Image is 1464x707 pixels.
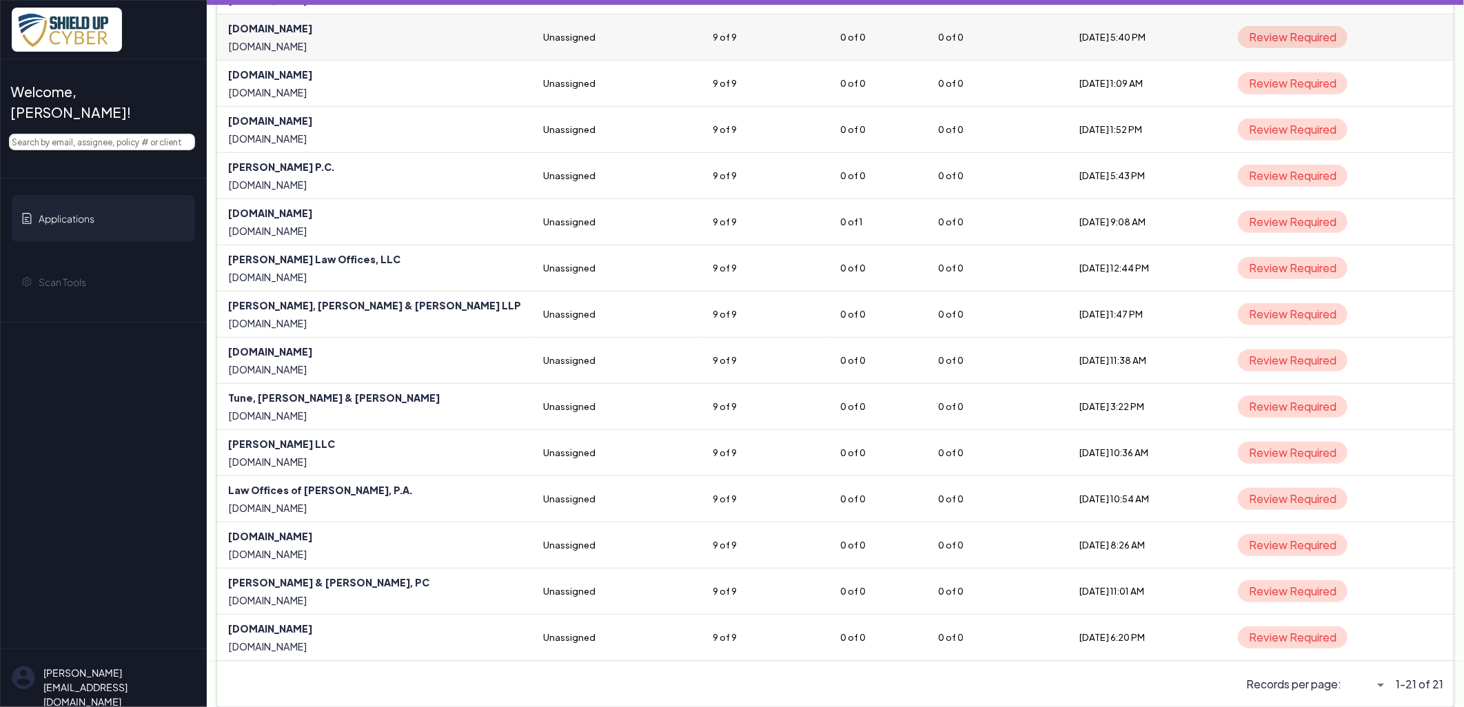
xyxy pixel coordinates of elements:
[829,522,927,568] td: 0 of 0
[532,245,702,291] td: Unassigned
[702,384,829,430] td: 9 of 9
[1238,626,1348,648] span: Review Required
[829,153,927,199] td: 0 of 0
[1238,442,1348,464] span: Review Required
[1068,476,1227,522] td: [DATE] 10:54 AM
[532,568,702,615] td: Unassigned
[829,568,927,615] td: 0 of 0
[1068,291,1227,338] td: [DATE] 1:47 PM
[829,338,927,384] td: 0 of 0
[12,76,195,128] a: Welcome, [PERSON_NAME]!
[829,615,927,661] td: 0 of 0
[532,476,702,522] td: Unassigned
[927,61,1068,107] td: 0 of 0
[829,476,927,522] td: 0 of 0
[532,153,702,199] td: Unassigned
[1068,430,1227,476] td: [DATE] 10:36 AM
[702,107,829,153] td: 9 of 9
[702,14,829,61] td: 9 of 9
[927,615,1068,661] td: 0 of 0
[702,522,829,568] td: 9 of 9
[532,522,702,568] td: Unassigned
[1238,349,1348,371] span: Review Required
[1068,384,1227,430] td: [DATE] 3:22 PM
[829,291,927,338] td: 0 of 0
[1238,257,1348,279] span: Review Required
[39,275,86,289] span: Scan Tools
[532,615,702,661] td: Unassigned
[1068,615,1227,661] td: [DATE] 6:20 PM
[702,476,829,522] td: 9 of 9
[927,291,1068,338] td: 0 of 0
[702,615,829,661] td: 9 of 9
[1068,522,1227,568] td: [DATE] 8:26 AM
[532,430,702,476] td: Unassigned
[702,153,829,199] td: 9 of 9
[829,430,927,476] td: 0 of 0
[1238,396,1348,418] span: Review Required
[532,199,702,245] td: Unassigned
[1068,245,1227,291] td: [DATE] 12:44 PM
[1238,72,1348,94] span: Review Required
[927,107,1068,153] td: 0 of 0
[1068,14,1227,61] td: [DATE] 5:40 PM
[21,213,32,224] img: application-icon.svg
[702,568,829,615] td: 9 of 9
[829,199,927,245] td: 0 of 1
[927,245,1068,291] td: 0 of 0
[927,153,1068,199] td: 0 of 0
[829,245,927,291] td: 0 of 0
[532,61,702,107] td: Unassigned
[1238,534,1348,556] span: Review Required
[1238,119,1348,141] span: Review Required
[1247,676,1342,693] span: Records per page:
[927,384,1068,430] td: 0 of 0
[1068,568,1227,615] td: [DATE] 11:01 AM
[1068,61,1227,107] td: [DATE] 1:09 AM
[702,430,829,476] td: 9 of 9
[702,199,829,245] td: 9 of 9
[927,199,1068,245] td: 0 of 0
[10,81,184,123] span: Welcome, [PERSON_NAME]!
[532,14,702,61] td: Unassigned
[927,430,1068,476] td: 0 of 0
[1068,107,1227,153] td: [DATE] 1:52 PM
[1373,677,1390,693] i: arrow_drop_down
[12,666,35,690] img: su-uw-user-icon.svg
[1068,338,1227,384] td: [DATE] 11:38 AM
[927,14,1068,61] td: 0 of 0
[1238,165,1348,187] span: Review Required
[21,276,32,287] img: gear-icon.svg
[532,291,702,338] td: Unassigned
[927,476,1068,522] td: 0 of 0
[39,212,94,226] span: Applications
[1238,26,1348,48] span: Review Required
[12,258,195,305] a: Scan Tools
[12,8,122,52] img: x7pemu0IxLxkcbZJZdzx2HwkaHwO9aaLS0XkQIJL.png
[1238,303,1348,325] span: Review Required
[829,107,927,153] td: 0 of 0
[1396,676,1443,693] span: 1-21 of 21
[1238,580,1348,602] span: Review Required
[9,134,195,150] input: Search by email, assignee, policy # or client
[702,338,829,384] td: 9 of 9
[702,291,829,338] td: 9 of 9
[927,522,1068,568] td: 0 of 0
[927,568,1068,615] td: 0 of 0
[532,384,702,430] td: Unassigned
[1068,153,1227,199] td: [DATE] 5:43 PM
[702,61,829,107] td: 9 of 9
[702,245,829,291] td: 9 of 9
[1068,199,1227,245] td: [DATE] 9:08 AM
[532,107,702,153] td: Unassigned
[1238,488,1348,510] span: Review Required
[829,384,927,430] td: 0 of 0
[532,338,702,384] td: Unassigned
[829,14,927,61] td: 0 of 0
[1238,211,1348,233] span: Review Required
[829,61,927,107] td: 0 of 0
[12,195,195,242] a: Applications
[927,338,1068,384] td: 0 of 0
